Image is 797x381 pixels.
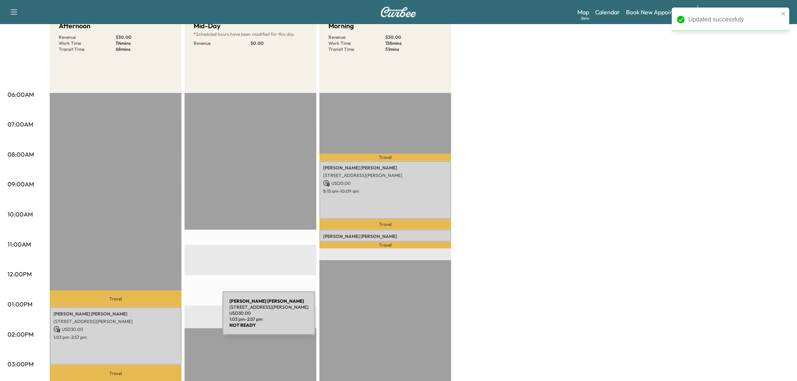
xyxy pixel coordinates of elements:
[8,150,34,159] p: 08:00AM
[116,40,173,46] p: 114 mins
[323,241,447,247] p: [STREET_ADDRESS]
[781,11,786,17] button: close
[59,46,116,52] p: Transit Time
[59,34,116,40] p: Revenue
[385,34,442,40] p: $ 30.00
[626,8,690,17] a: Book New Appointment
[194,40,250,46] p: Revenue
[581,15,589,21] div: Beta
[8,360,34,369] p: 03:00PM
[8,120,33,129] p: 07:00AM
[8,210,33,219] p: 10:00AM
[8,180,34,189] p: 09:00AM
[323,233,447,239] p: [PERSON_NAME] [PERSON_NAME]
[59,40,116,46] p: Work Time
[8,330,34,339] p: 02:00PM
[8,270,32,279] p: 12:00PM
[323,180,447,187] p: USD 0.00
[595,8,620,17] a: Calendar
[323,188,447,194] p: 8:15 am - 10:09 am
[328,21,354,31] h5: Morning
[250,40,307,46] p: $ 0.00
[8,90,34,99] p: 06:00AM
[385,46,442,52] p: 51 mins
[53,311,178,317] p: [PERSON_NAME] [PERSON_NAME]
[328,46,385,52] p: Transit Time
[116,46,173,52] p: 68 mins
[319,219,451,230] p: Travel
[53,326,178,333] p: USD 30.00
[50,290,182,307] p: Travel
[385,40,442,46] p: 138 mins
[323,165,447,171] p: [PERSON_NAME] [PERSON_NAME]
[8,300,32,309] p: 01:00PM
[53,334,178,340] p: 1:03 pm - 2:57 pm
[319,154,451,161] p: Travel
[53,319,178,325] p: [STREET_ADDRESS][PERSON_NAME]
[194,31,307,37] p: Scheduled hours have been modified for this day
[577,8,589,17] a: MapBeta
[689,15,779,24] div: Updated successfuly
[319,242,451,248] p: Travel
[116,34,173,40] p: $ 30.00
[194,21,220,31] h5: Mid-Day
[380,7,417,17] img: Curbee Logo
[328,40,385,46] p: Work Time
[8,240,31,249] p: 11:00AM
[59,21,90,31] h5: Afternoon
[323,172,447,178] p: [STREET_ADDRESS][PERSON_NAME]
[328,34,385,40] p: Revenue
